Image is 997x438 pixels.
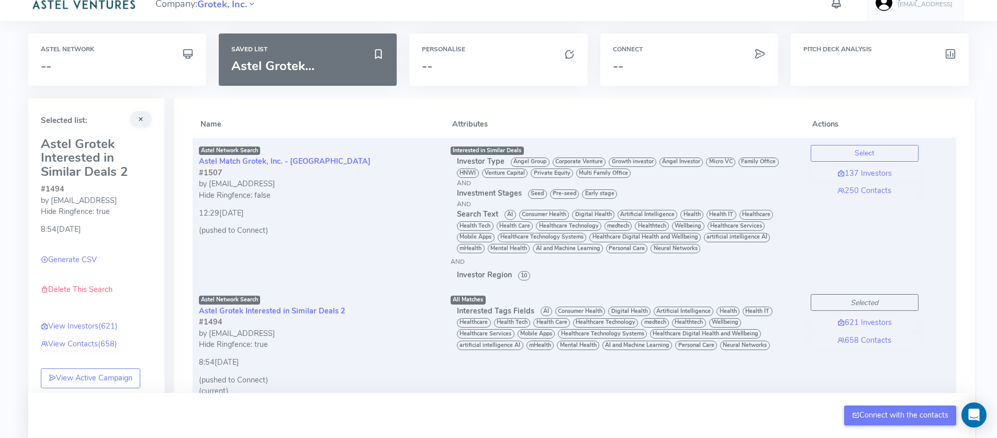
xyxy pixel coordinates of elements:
[659,158,703,167] span: Angel Investor
[451,257,798,266] div: AND
[811,335,918,346] a: 658 Contacts
[41,254,97,265] a: Generate CSV
[582,189,617,199] span: Early stage
[720,341,770,350] span: Neural Networks
[457,178,798,188] div: AND
[199,351,438,368] div: 8:54[DATE]
[557,341,599,350] span: Mental Health
[41,58,51,74] span: --
[541,307,552,316] span: AI
[41,206,152,218] div: Hide Ringfence: true
[531,169,573,178] span: Private Equity
[553,158,606,167] span: Corporate Venture
[804,111,925,138] th: Actions
[41,218,152,235] div: 8:54[DATE]
[41,368,141,388] a: View Active Campaign
[811,145,918,162] button: Select
[609,158,656,167] span: Growth investor
[199,296,261,304] span: Astel Network Search
[811,317,918,329] a: 621 Investors
[738,158,779,167] span: Family Office
[898,1,953,8] h6: [EMAIL_ADDRESS]
[707,210,736,219] span: Health IT
[528,189,547,199] span: Seed
[457,329,514,339] span: Healthcare Services
[555,307,606,316] span: Consumer Health
[497,221,533,231] span: Health Care
[199,328,438,340] div: by [EMAIL_ADDRESS]
[526,341,554,350] span: mHealth
[641,318,669,328] span: medtech
[811,294,918,311] button: Selected
[743,307,772,316] span: Health IT
[672,318,706,328] span: Healthtech
[457,269,512,280] span: Investor Region
[199,317,438,328] div: #1494
[199,178,438,190] div: by [EMAIL_ADDRESS]
[41,339,117,350] a: View Contacts(658)
[604,221,632,231] span: medtech
[199,225,438,237] div: (pushed to Connect)
[457,169,479,178] span: HNWI
[41,321,118,332] a: View Investors(621)
[518,271,530,280] span: 10
[850,298,878,308] i: Selected
[618,210,678,219] span: Artificial Intelligence
[511,158,550,167] span: Angel Group
[494,318,531,328] span: Health Tech
[41,116,152,125] h5: Selected list:
[457,188,522,198] span: Investment Stages
[708,221,765,231] span: Healthcare Services
[41,137,152,178] h3: Astel Grotek Interested in Similar Deals 2
[675,341,717,350] span: Personal Care
[199,147,261,155] span: Astel Network Search
[98,339,117,349] span: (658)
[576,169,631,178] span: Multi Family Office
[199,306,345,316] a: Astel Grotek Interested in Similar Deals 2
[199,167,438,179] div: #1507
[457,244,485,253] span: mHealth
[635,221,669,231] span: Healthtech
[572,210,614,219] span: Digital Health
[533,244,603,253] span: AI and Machine Learning
[608,307,651,316] span: Digital Health
[199,386,438,397] div: (current)
[536,221,601,231] span: Healthcare Technology
[444,111,804,138] th: Attributes
[602,341,673,350] span: AI and Machine Learning
[613,58,623,74] span: --
[41,46,194,53] h6: Astel Network
[457,221,494,231] span: Health Tech
[606,244,648,253] span: Personal Care
[709,318,742,328] span: Wellbeing
[498,233,587,242] span: Healthcare Technology Systems
[231,46,384,53] h6: Saved List
[716,307,740,316] span: Health
[199,156,371,166] a: Astel Match Grotek, Inc. - [GEOGRAPHIC_DATA]
[589,233,701,242] span: Healthcare Digital Health and Wellbeing
[961,402,987,428] div: Open Intercom Messenger
[457,233,495,242] span: Mobile Apps
[573,318,638,328] span: Healthcare Technology
[98,321,118,331] span: (621)
[199,339,438,351] div: Hide Ringfence: true
[41,184,152,195] div: #1494
[457,306,534,316] span: Interested Tags Fields
[740,210,774,219] span: Healthcare
[672,221,704,231] span: Wellbeing
[550,189,579,199] span: Pre-seed
[193,111,444,138] th: Name
[651,244,700,253] span: Neural Networks
[811,185,918,197] a: 250 Contacts
[457,209,498,219] span: Search Text
[422,58,432,74] span: --
[482,169,528,178] span: Venture Capital
[457,341,523,350] span: artificial intelligence AI
[811,168,918,179] a: 137 Investors
[654,307,714,316] span: Artificial Intelligence
[41,195,152,207] div: by [EMAIL_ADDRESS]
[457,199,798,209] div: AND
[199,375,438,386] div: (pushed to Connect)
[199,190,438,201] div: Hide Ringfence: false
[558,329,647,339] span: Healthcare Technology Systems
